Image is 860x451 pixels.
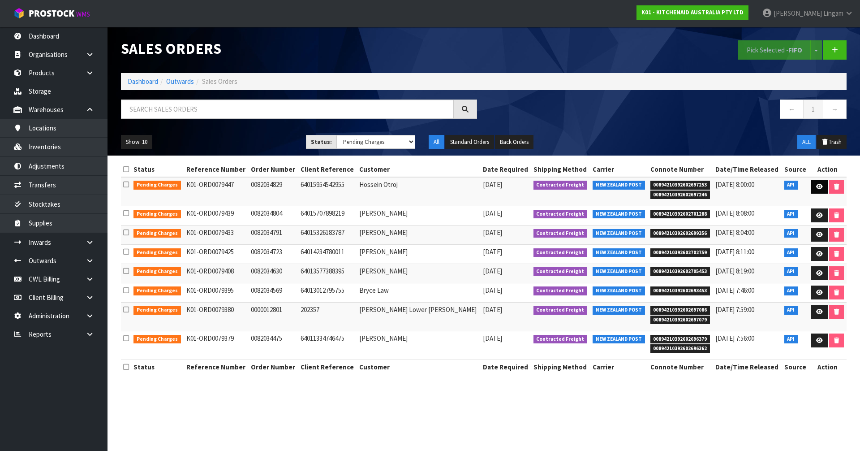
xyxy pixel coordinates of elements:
td: 202357 [298,302,357,331]
td: K01-ORD0079447 [184,177,249,206]
span: [DATE] 8:08:00 [715,209,754,217]
td: 0000012801 [249,302,298,331]
span: Pending Charges [133,306,181,315]
th: Action [809,360,847,374]
th: Status [131,162,184,177]
td: 0082034630 [249,264,298,283]
td: [PERSON_NAME] [357,264,481,283]
span: [DATE] 8:04:00 [715,228,754,237]
th: Order Number [249,162,298,177]
span: Contracted Freight [533,248,588,257]
td: 64013012795755 [298,283,357,302]
span: NEW ZEALAND POST [593,335,645,344]
nav: Page navigation [490,100,847,121]
span: 00894210392602697079 [650,316,710,325]
td: 64014234780011 [298,244,357,264]
span: API [784,210,798,219]
button: Back Orders [495,135,533,149]
span: API [784,335,798,344]
span: [DATE] 8:00:00 [715,180,754,189]
th: Date/Time Released [713,360,782,374]
td: [PERSON_NAME] [357,244,481,264]
span: 00894210392602697086 [650,306,710,315]
th: Date Required [481,360,531,374]
a: 1 [803,100,823,119]
td: 0082034723 [249,244,298,264]
span: Contracted Freight [533,181,588,190]
td: K01-ORD0079425 [184,244,249,264]
span: [DATE] [483,286,502,295]
td: 0082034791 [249,225,298,244]
span: Contracted Freight [533,335,588,344]
button: Show: 10 [121,135,152,149]
td: 0082034829 [249,177,298,206]
button: Standard Orders [445,135,494,149]
span: Pending Charges [133,248,181,257]
th: Action [809,162,847,177]
th: Customer [357,360,481,374]
td: K01-ORD0079380 [184,302,249,331]
span: Pending Charges [133,229,181,238]
span: Pending Charges [133,210,181,219]
th: Connote Number [648,162,714,177]
a: K01 - KITCHENAID AUSTRALIA PTY LTD [636,5,748,20]
span: API [784,181,798,190]
th: Reference Number [184,162,249,177]
td: [PERSON_NAME] Lower [PERSON_NAME] [357,302,481,331]
td: 0082034804 [249,206,298,225]
span: Lingam [823,9,843,17]
th: Reference Number [184,360,249,374]
td: K01-ORD0079395 [184,283,249,302]
span: NEW ZEALAND POST [593,248,645,257]
img: cube-alt.png [13,8,25,19]
span: 00894210392602696379 [650,335,710,344]
strong: K01 - KITCHENAID AUSTRALIA PTY LTD [641,9,744,16]
strong: FIFO [788,46,802,54]
span: NEW ZEALAND POST [593,210,645,219]
th: Connote Number [648,360,714,374]
span: Pending Charges [133,267,181,276]
th: Shipping Method [531,360,591,374]
strong: Status: [311,138,332,146]
span: [PERSON_NAME] [774,9,822,17]
th: Carrier [590,360,648,374]
span: 00894210392602696362 [650,344,710,353]
span: Pending Charges [133,335,181,344]
span: 00894210392602701288 [650,210,710,219]
td: 64013577388395 [298,264,357,283]
button: All [429,135,444,149]
span: ProStock [29,8,74,19]
th: Source [782,162,809,177]
th: Date Required [481,162,531,177]
th: Client Reference [298,162,357,177]
span: API [784,267,798,276]
span: Contracted Freight [533,306,588,315]
td: 0082034475 [249,331,298,360]
td: K01-ORD0079379 [184,331,249,360]
span: 00894210392602705453 [650,267,710,276]
th: Customer [357,162,481,177]
td: K01-ORD0079439 [184,206,249,225]
td: K01-ORD0079433 [184,225,249,244]
span: [DATE] 7:59:00 [715,305,754,314]
td: K01-ORD0079408 [184,264,249,283]
th: Shipping Method [531,162,591,177]
span: Sales Orders [202,77,237,86]
span: [DATE] 8:11:00 [715,247,754,256]
td: Hossein Otroj [357,177,481,206]
span: Contracted Freight [533,210,588,219]
th: Source [782,360,809,374]
a: Dashboard [128,77,158,86]
td: 64011334746475 [298,331,357,360]
span: [DATE] [483,247,502,256]
span: [DATE] [483,305,502,314]
span: Pending Charges [133,286,181,295]
span: API [784,306,798,315]
a: Outwards [166,77,194,86]
th: Client Reference [298,360,357,374]
span: 00894210392602697246 [650,191,710,199]
th: Order Number [249,360,298,374]
span: Contracted Freight [533,286,588,295]
span: API [784,248,798,257]
span: [DATE] [483,334,502,343]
